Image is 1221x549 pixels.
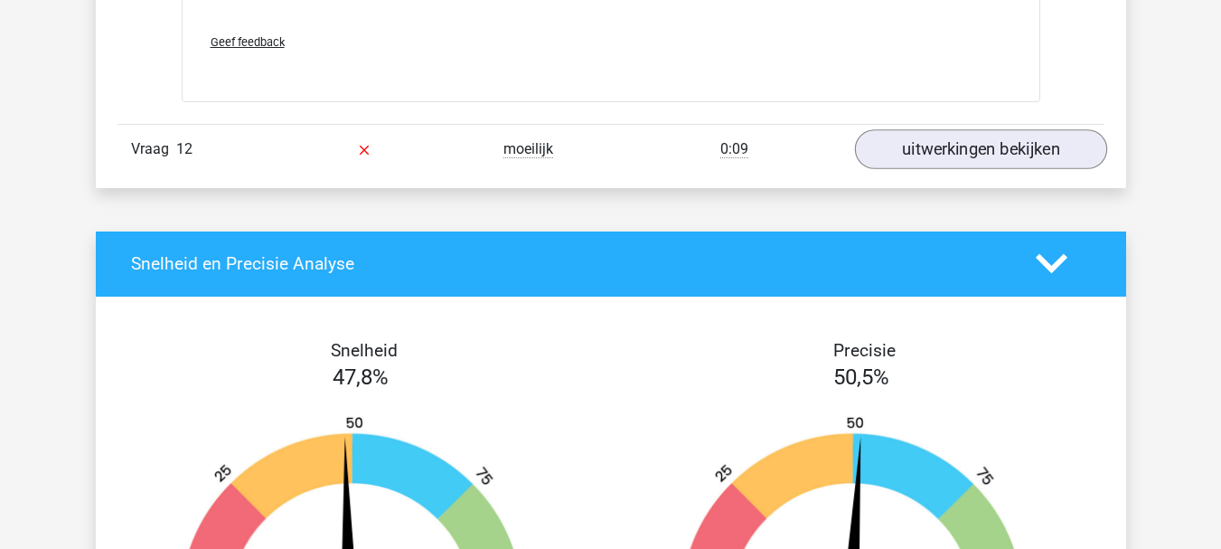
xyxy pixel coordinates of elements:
span: Vraag [131,138,176,160]
span: Geef feedback [211,35,285,49]
span: 12 [176,140,193,157]
h4: Snelheid [131,340,597,361]
a: uitwerkingen bekijken [854,129,1106,169]
h4: Snelheid en Precisie Analyse [131,253,1009,274]
span: moeilijk [503,140,553,158]
h4: Precisie [632,340,1098,361]
span: 50,5% [833,364,889,390]
span: 47,8% [333,364,389,390]
span: 0:09 [720,140,748,158]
